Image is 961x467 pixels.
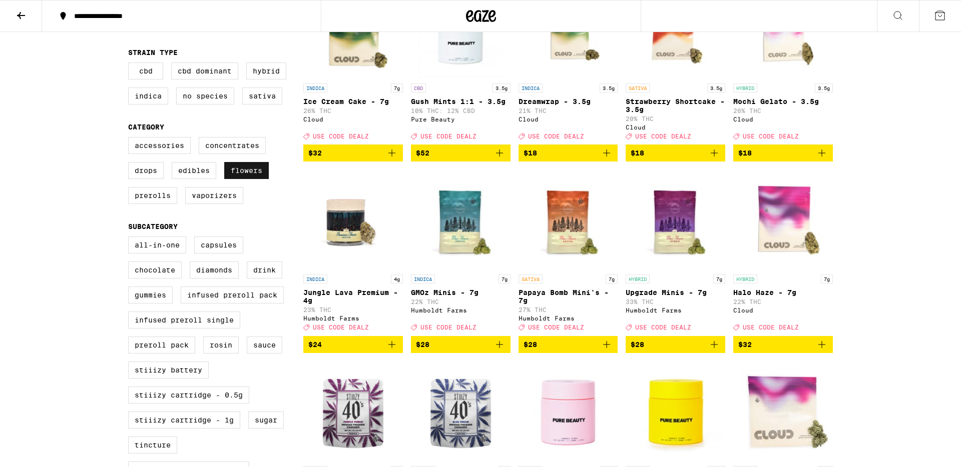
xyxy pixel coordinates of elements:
[626,83,650,92] p: SATIVA
[247,261,282,278] label: Drink
[626,144,725,161] button: Add to bag
[733,83,757,92] p: HYBRID
[519,288,618,304] p: Papaya Bomb Mini's - 7g
[519,107,618,114] p: 21% THC
[411,361,511,461] img: STIIIZY - Blue Dream Infused - 7g
[190,261,239,278] label: Diamonds
[519,361,618,461] img: Pure Beauty - Cherry Tart - 3.5g
[303,169,403,269] img: Humboldt Farms - Jungle Lava Premium - 4g
[519,97,618,105] p: Dreamwrap - 3.5g
[6,7,72,15] span: Hi. Need any help?
[411,298,511,305] p: 22% THC
[303,361,403,461] img: STIIIZY - Purple Punch Infused - 7g
[420,324,476,331] span: USE CODE DEALZ
[411,307,511,313] div: Humboldt Farms
[247,336,282,353] label: Sauce
[172,162,216,179] label: Edibles
[303,97,403,105] p: Ice Cream Cake - 7g
[411,97,511,105] p: Gush Mints 1:1 - 3.5g
[713,274,725,283] p: 7g
[303,83,327,92] p: INDICA
[743,133,799,139] span: USE CODE DEALZ
[733,274,757,283] p: HYBRID
[128,87,168,104] label: Indica
[128,187,177,204] label: Prerolls
[743,324,799,331] span: USE CODE DEALZ
[303,274,327,283] p: INDICA
[411,83,426,92] p: CBD
[128,236,186,253] label: All-In-One
[528,133,584,139] span: USE CODE DEALZ
[303,144,403,161] button: Add to bag
[626,169,725,269] img: Humboldt Farms - Upgrade Minis - 7g
[815,83,833,92] p: 3.5g
[626,361,725,461] img: Pure Beauty - Crescendo - 3.5g
[626,336,725,353] button: Add to bag
[303,169,403,335] a: Open page for Jungle Lava Premium - 4g from Humboldt Farms
[524,340,537,348] span: $28
[600,83,618,92] p: 3.5g
[606,274,618,283] p: 7g
[308,340,322,348] span: $24
[411,169,511,269] img: Humboldt Farms - GMOz Minis - 7g
[631,340,644,348] span: $28
[128,123,164,131] legend: Category
[733,336,833,353] button: Add to bag
[128,162,164,179] label: Drops
[128,222,178,230] legend: Subcategory
[519,306,618,313] p: 27% THC
[733,307,833,313] div: Cloud
[176,87,234,104] label: No Species
[411,336,511,353] button: Add to bag
[519,144,618,161] button: Add to bag
[308,149,322,157] span: $32
[738,149,752,157] span: $18
[391,274,403,283] p: 4g
[128,361,209,378] label: STIIIZY Battery
[242,87,282,104] label: Sativa
[733,97,833,105] p: Mochi Gelato - 3.5g
[185,187,243,204] label: Vaporizers
[519,169,618,335] a: Open page for Papaya Bomb Mini's - 7g from Humboldt Farms
[733,169,833,335] a: Open page for Halo Haze - 7g from Cloud
[303,306,403,313] p: 23% THC
[246,62,286,79] label: Hybrid
[519,336,618,353] button: Add to bag
[303,116,403,122] div: Cloud
[224,162,269,179] label: Flowers
[411,116,511,122] div: Pure Beauty
[303,315,403,321] div: Humboldt Farms
[733,298,833,305] p: 22% THC
[128,286,173,303] label: Gummies
[733,144,833,161] button: Add to bag
[303,107,403,114] p: 26% THC
[171,62,238,79] label: CBD Dominant
[128,261,182,278] label: Chocolate
[411,274,435,283] p: INDICA
[499,274,511,283] p: 7g
[411,288,511,296] p: GMOz Minis - 7g
[128,336,195,353] label: Preroll Pack
[248,411,284,428] label: Sugar
[519,116,618,122] div: Cloud
[303,288,403,304] p: Jungle Lava Premium - 4g
[128,411,240,428] label: STIIIZY Cartridge - 1g
[416,149,429,157] span: $52
[519,169,618,269] img: Humboldt Farms - Papaya Bomb Mini's - 7g
[128,311,240,328] label: Infused Preroll Single
[128,386,249,403] label: STIIIZY Cartridge - 0.5g
[128,436,177,453] label: Tincture
[626,115,725,122] p: 20% THC
[411,144,511,161] button: Add to bag
[203,336,239,353] label: Rosin
[519,315,618,321] div: Humboldt Farms
[733,169,833,269] img: Cloud - Halo Haze - 7g
[528,324,584,331] span: USE CODE DEALZ
[626,307,725,313] div: Humboldt Farms
[391,83,403,92] p: 7g
[626,274,650,283] p: HYBRID
[524,149,537,157] span: $18
[411,169,511,335] a: Open page for GMOz Minis - 7g from Humboldt Farms
[519,83,543,92] p: INDICA
[733,116,833,122] div: Cloud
